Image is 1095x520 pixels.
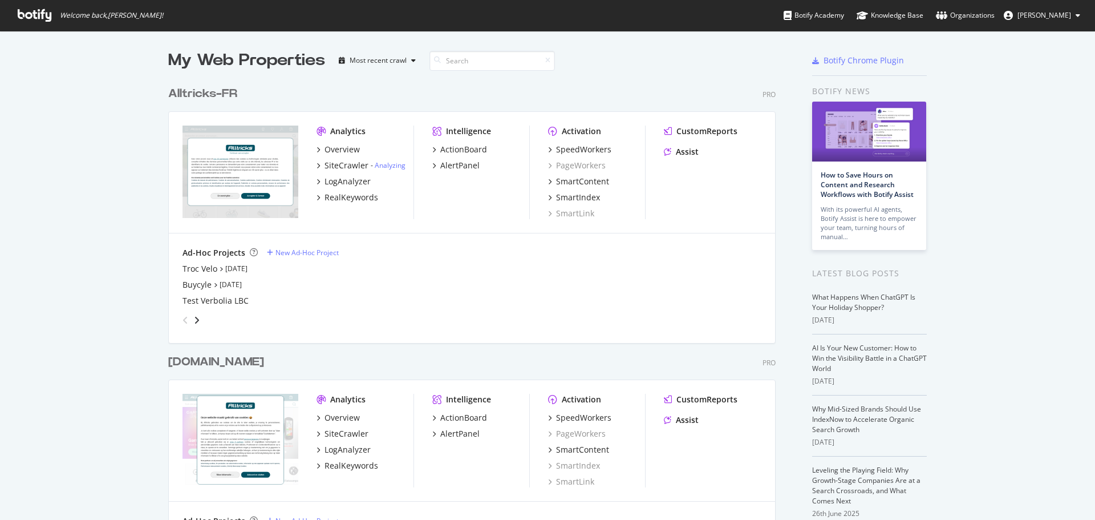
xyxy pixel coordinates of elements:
div: ActionBoard [440,412,487,424]
a: AlertPanel [432,428,480,440]
a: How to Save Hours on Content and Research Workflows with Botify Assist [821,170,914,199]
a: Overview [317,412,360,424]
div: [DATE] [812,315,927,325]
div: Botify Chrome Plugin [824,55,904,66]
div: My Web Properties [168,49,325,72]
img: How to Save Hours on Content and Research Workflows with Botify Assist [812,102,926,162]
a: Buycyle [182,279,212,291]
a: SiteCrawler [317,428,368,440]
a: RealKeywords [317,192,378,203]
a: AlertPanel [432,160,480,171]
a: [DOMAIN_NAME] [168,354,269,370]
div: Analytics [330,394,366,405]
div: Botify news [812,85,927,98]
div: Organizations [936,10,995,21]
a: SmartContent [548,444,609,455]
div: SpeedWorkers [556,412,611,424]
a: Why Mid-Sized Brands Should Use IndexNow to Accelerate Organic Search Growth [812,404,921,434]
div: [DOMAIN_NAME] [168,354,264,370]
div: AlertPanel [440,428,480,440]
a: What Happens When ChatGPT Is Your Holiday Shopper? [812,292,915,312]
a: SmartIndex [548,460,600,471]
div: [DATE] [812,376,927,386]
div: Pro [763,90,776,99]
a: Troc Velo [182,263,217,275]
a: [DATE] [220,280,242,289]
a: Test Verbolia LBC [182,295,249,307]
a: CustomReports [664,394,737,405]
div: Botify Academy [784,10,844,21]
a: SmartLink [548,476,594,487]
a: Analyzing [375,160,405,170]
a: SiteCrawler- Analyzing [317,160,405,171]
div: PageWorkers [548,428,606,440]
a: AI Is Your New Customer: How to Win the Visibility Battle in a ChatGPT World [812,343,927,373]
div: Most recent crawl [350,57,407,64]
div: LogAnalyzer [325,176,371,187]
div: Alltricks-FR [168,86,237,102]
img: alltricks.fr [182,126,298,218]
div: Intelligence [446,394,491,405]
div: Latest Blog Posts [812,267,927,280]
input: Search [429,51,555,71]
a: SpeedWorkers [548,144,611,155]
span: Antonin Anger [1017,10,1071,20]
div: SmartContent [556,444,609,455]
button: Most recent crawl [334,51,420,70]
a: Assist [664,146,699,158]
div: AlertPanel [440,160,480,171]
a: RealKeywords [317,460,378,471]
img: alltricks.nl [182,394,298,486]
a: SmartIndex [548,192,600,203]
a: Overview [317,144,360,155]
div: 26th June 2025 [812,509,927,519]
div: Assist [676,414,699,426]
div: angle-right [193,315,201,326]
a: SpeedWorkers [548,412,611,424]
div: SiteCrawler [325,428,368,440]
a: SmartContent [548,176,609,187]
div: SpeedWorkers [556,144,611,155]
div: Assist [676,146,699,158]
a: [DATE] [225,264,248,273]
div: New Ad-Hoc Project [275,248,339,257]
a: ActionBoard [432,144,487,155]
div: SmartContent [556,176,609,187]
div: CustomReports [676,394,737,405]
a: CustomReports [664,126,737,137]
a: PageWorkers [548,160,606,171]
a: Assist [664,414,699,426]
a: Botify Chrome Plugin [812,55,904,66]
div: Overview [325,412,360,424]
a: ActionBoard [432,412,487,424]
a: New Ad-Hoc Project [267,248,339,257]
div: RealKeywords [325,192,378,203]
div: SiteCrawler [325,160,368,171]
div: With its powerful AI agents, Botify Assist is here to empower your team, turning hours of manual… [821,205,918,241]
div: Activation [562,126,601,137]
div: Intelligence [446,126,491,137]
div: Pro [763,358,776,368]
span: Welcome back, [PERSON_NAME] ! [60,11,163,20]
div: RealKeywords [325,460,378,471]
div: SmartIndex [556,192,600,203]
a: LogAnalyzer [317,444,371,455]
div: LogAnalyzer [325,444,371,455]
div: Knowledge Base [857,10,923,21]
div: ActionBoard [440,144,487,155]
a: SmartLink [548,208,594,219]
button: [PERSON_NAME] [995,6,1089,25]
div: - [371,160,405,170]
div: [DATE] [812,437,927,448]
div: angle-left [178,311,193,329]
div: Analytics [330,126,366,137]
div: Ad-Hoc Projects [182,247,245,259]
a: LogAnalyzer [317,176,371,187]
div: Activation [562,394,601,405]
